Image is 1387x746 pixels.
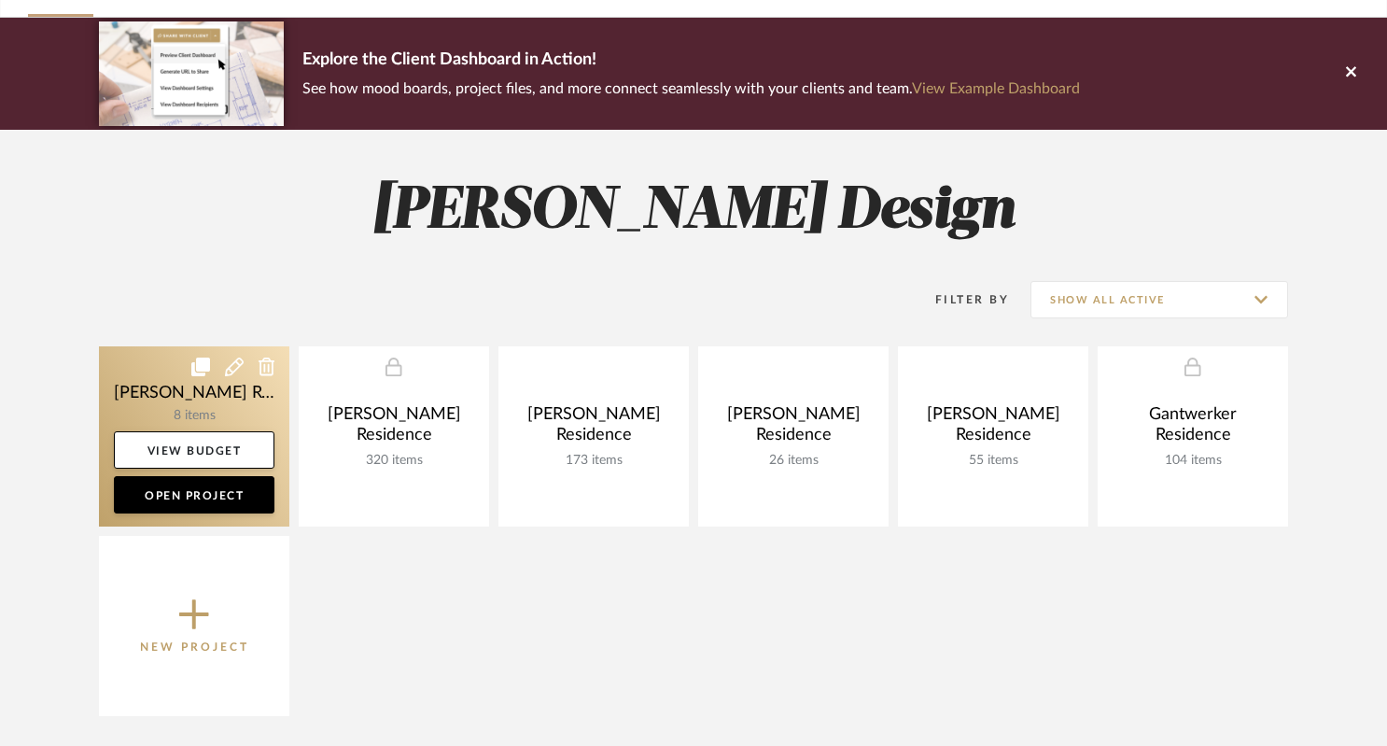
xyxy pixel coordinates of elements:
a: View Budget [114,431,274,469]
h2: [PERSON_NAME] Design [21,176,1366,246]
div: 104 items [1113,453,1273,469]
img: d5d033c5-7b12-40c2-a960-1ecee1989c38.png [99,21,284,125]
div: [PERSON_NAME] Residence [913,404,1073,453]
div: Filter By [911,290,1009,309]
div: [PERSON_NAME] Residence [314,404,474,453]
a: View Example Dashboard [912,81,1080,96]
div: 26 items [713,453,874,469]
p: Explore the Client Dashboard in Action! [302,46,1080,76]
div: 320 items [314,453,474,469]
div: [PERSON_NAME] Residence [513,404,674,453]
a: Open Project [114,476,274,514]
div: 55 items [913,453,1073,469]
div: 173 items [513,453,674,469]
button: New Project [99,536,289,716]
div: [PERSON_NAME] Residence [713,404,874,453]
p: See how mood boards, project files, and more connect seamlessly with your clients and team. [302,76,1080,102]
div: Gantwerker Residence [1113,404,1273,453]
p: New Project [140,638,249,656]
